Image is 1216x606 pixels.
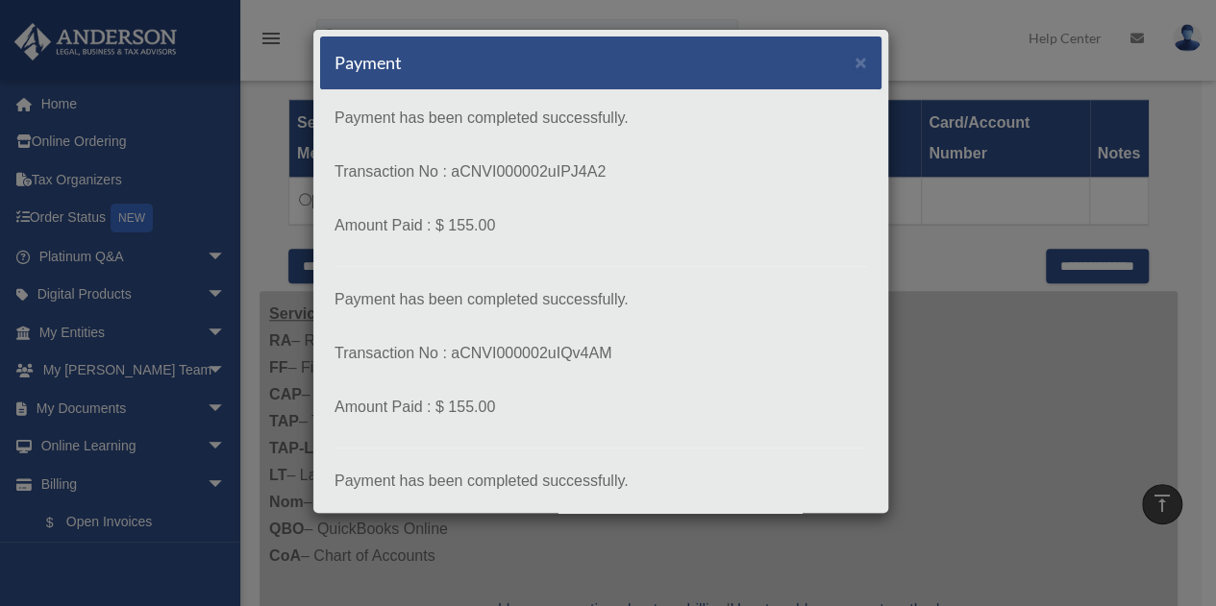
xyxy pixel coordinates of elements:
p: Amount Paid : $ 155.00 [335,394,867,421]
span: × [855,51,867,73]
p: Transaction No : aCNVI000002uIPJ4A2 [335,158,867,185]
p: Payment has been completed successfully. [335,105,867,132]
button: Close [855,52,867,72]
p: Payment has been completed successfully. [335,468,867,495]
p: Transaction No : aCNVI000002uIQv4AM [335,340,867,367]
p: Amount Paid : $ 155.00 [335,212,867,239]
p: Payment has been completed successfully. [335,286,867,313]
h5: Payment [335,51,402,75]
